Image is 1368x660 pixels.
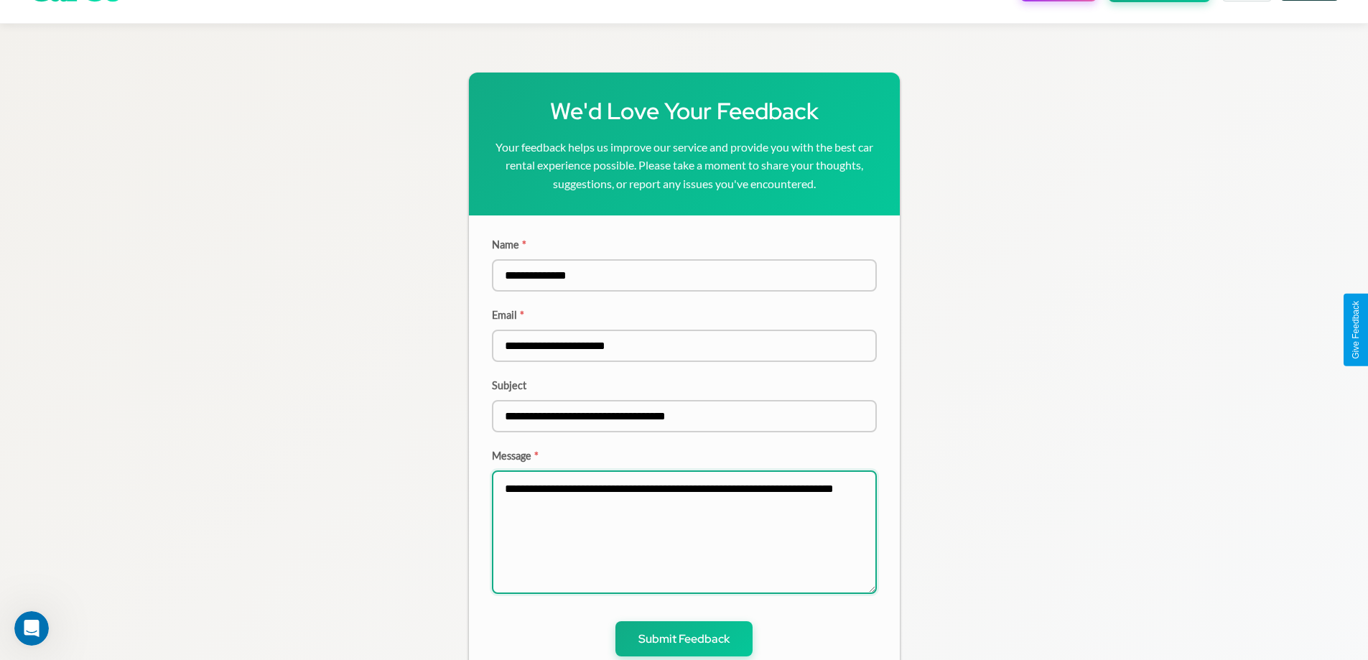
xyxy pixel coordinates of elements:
[615,621,753,656] button: Submit Feedback
[1351,301,1361,359] div: Give Feedback
[492,450,877,462] label: Message
[492,96,877,126] h1: We'd Love Your Feedback
[492,138,877,193] p: Your feedback helps us improve our service and provide you with the best car rental experience po...
[492,238,877,251] label: Name
[492,379,877,391] label: Subject
[492,309,877,321] label: Email
[14,611,49,646] iframe: Intercom live chat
